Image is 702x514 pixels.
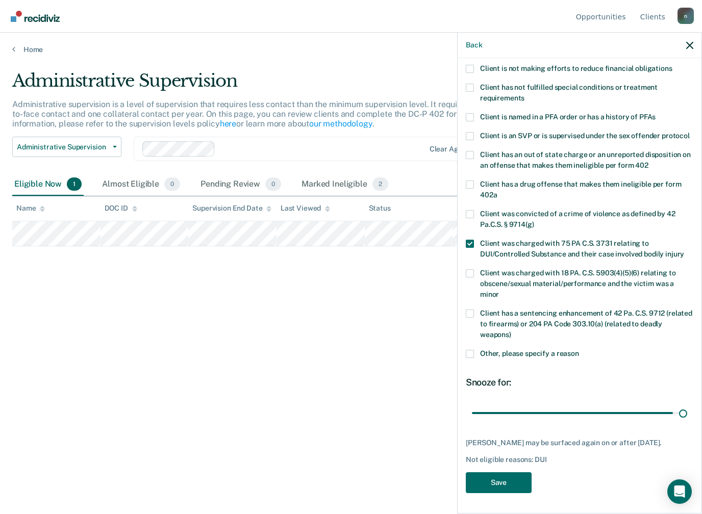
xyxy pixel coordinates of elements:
div: n [678,8,694,24]
button: Save [466,472,532,493]
button: Profile dropdown button [678,8,694,24]
a: Home [12,45,690,54]
span: 0 [265,177,281,191]
div: Administrative Supervision [12,70,539,99]
span: Other, please specify a reason [480,349,579,357]
div: DOC ID [105,204,137,213]
span: Client was convicted of a crime of violence as defined by 42 Pa.C.S. § 9714(g) [480,210,675,228]
p: Administrative supervision is a level of supervision that requires less contact than the minimum ... [12,99,536,128]
span: Client was charged with 75 PA C.S. 3731 relating to DUI/Controlled Substance and their case invol... [480,239,684,258]
span: Administrative Supervision [17,143,109,151]
div: Marked Ineligible [299,173,390,196]
div: Status [369,204,391,213]
span: Client has a sentencing enhancement of 42 Pa. C.S. 9712 (related to firearms) or 204 PA Code 303.... [480,309,692,339]
div: Last Viewed [281,204,330,213]
span: Client was charged with 18 PA. C.S. 5903(4)(5)(6) relating to obscene/sexual material/performance... [480,269,675,298]
span: Client is an SVP or is supervised under the sex offender protocol [480,132,690,140]
span: 1 [67,177,82,191]
div: Not eligible reasons: DUI [466,455,693,464]
div: Eligible Now [12,173,84,196]
img: Recidiviz [11,11,60,22]
div: Supervision End Date [192,204,271,213]
span: Client has a drug offense that makes them ineligible per form 402a [480,180,681,199]
div: [PERSON_NAME] may be surfaced again on or after [DATE]. [466,439,693,447]
div: Name [16,204,45,213]
span: 2 [372,177,388,191]
div: Open Intercom Messenger [667,479,692,504]
span: Client is not making efforts to reduce financial obligations [480,64,672,72]
span: 0 [164,177,180,191]
div: Pending Review [198,173,283,196]
a: here [220,119,236,128]
div: Snooze for: [466,377,693,388]
span: Client has an out of state charge or an unreported disposition on an offense that makes them inel... [480,150,691,169]
span: Client has not fulfilled special conditions or treatment requirements [480,83,658,102]
a: our methodology [309,119,372,128]
div: Clear agents [430,145,473,153]
button: Back [466,41,482,49]
div: Almost Eligible [100,173,182,196]
span: Client is named in a PFA order or has a history of PFAs [480,113,656,121]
